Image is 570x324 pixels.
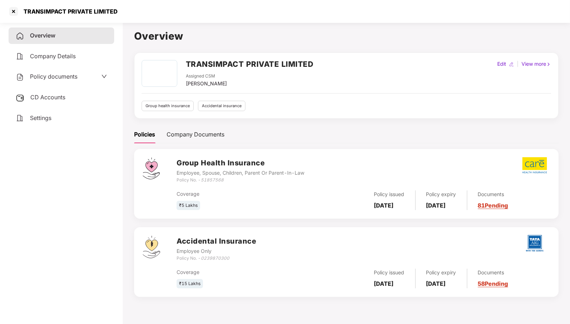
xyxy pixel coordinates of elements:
div: Policy issued [374,190,404,198]
a: 81 Pending [478,202,508,209]
div: ₹5 Lakhs [177,201,200,210]
b: [DATE] [374,280,394,287]
div: View more [520,60,553,68]
img: svg+xml;base64,PHN2ZyB4bWxucz0iaHR0cDovL3d3dy53My5vcmcvMjAwMC9zdmciIHdpZHRoPSI0OS4zMjEiIGhlaWdodD... [143,236,160,258]
span: Company Details [30,53,76,60]
div: Group health insurance [142,101,194,111]
div: Accidental insurance [198,101,245,111]
img: tatag.png [522,231,547,256]
h1: Overview [134,28,559,44]
i: 51857568 [201,177,224,183]
b: [DATE] [426,280,446,287]
a: 58 Pending [478,280,508,287]
div: Policy No. - [177,177,304,184]
div: Policy No. - [177,255,256,262]
img: svg+xml;base64,PHN2ZyB4bWxucz0iaHR0cDovL3d3dy53My5vcmcvMjAwMC9zdmciIHdpZHRoPSIyNCIgaGVpZ2h0PSIyNC... [16,32,24,40]
span: Policy documents [30,73,77,80]
div: | [515,60,520,68]
div: Employee Only [177,247,256,255]
h3: Accidental Insurance [177,236,256,247]
div: Coverage [177,268,301,276]
img: editIcon [509,62,514,67]
div: Assigned CSM [186,73,227,80]
div: Policy expiry [426,190,456,198]
b: [DATE] [426,202,446,209]
span: down [101,74,107,79]
img: svg+xml;base64,PHN2ZyB4bWxucz0iaHR0cDovL3d3dy53My5vcmcvMjAwMC9zdmciIHdpZHRoPSIyNCIgaGVpZ2h0PSIyNC... [16,73,24,81]
div: TRANSIMPACT PRIVATE LIMITED [19,8,118,15]
img: svg+xml;base64,PHN2ZyB3aWR0aD0iMjUiIGhlaWdodD0iMjQiIHZpZXdCb3g9IjAgMCAyNSAyNCIgZmlsbD0ibm9uZSIgeG... [16,94,25,102]
img: svg+xml;base64,PHN2ZyB4bWxucz0iaHR0cDovL3d3dy53My5vcmcvMjAwMC9zdmciIHdpZHRoPSIyNCIgaGVpZ2h0PSIyNC... [16,52,24,61]
div: ₹15 Lakhs [177,279,203,289]
div: Documents [478,190,508,198]
div: Policy issued [374,269,404,276]
span: CD Accounts [30,94,65,101]
b: [DATE] [374,202,394,209]
img: svg+xml;base64,PHN2ZyB4bWxucz0iaHR0cDovL3d3dy53My5vcmcvMjAwMC9zdmciIHdpZHRoPSIyNCIgaGVpZ2h0PSIyNC... [16,114,24,123]
div: Coverage [177,190,301,198]
h2: TRANSIMPACT PRIVATE LIMITED [186,58,314,70]
img: care.png [522,157,548,174]
div: [PERSON_NAME] [186,80,227,88]
div: Employee, Spouse, Children, Parent Or Parent-In-Law [177,169,304,177]
div: Documents [478,269,508,276]
div: Policy expiry [426,269,456,276]
span: Overview [30,32,55,39]
i: 0239870300 [201,255,229,261]
div: Company Documents [167,130,224,139]
h3: Group Health Insurance [177,158,304,169]
div: Policies [134,130,155,139]
span: Settings [30,114,51,121]
img: svg+xml;base64,PHN2ZyB4bWxucz0iaHR0cDovL3d3dy53My5vcmcvMjAwMC9zdmciIHdpZHRoPSI0Ny43MTQiIGhlaWdodD... [143,158,160,179]
img: rightIcon [546,62,551,67]
div: Edit [496,60,508,68]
